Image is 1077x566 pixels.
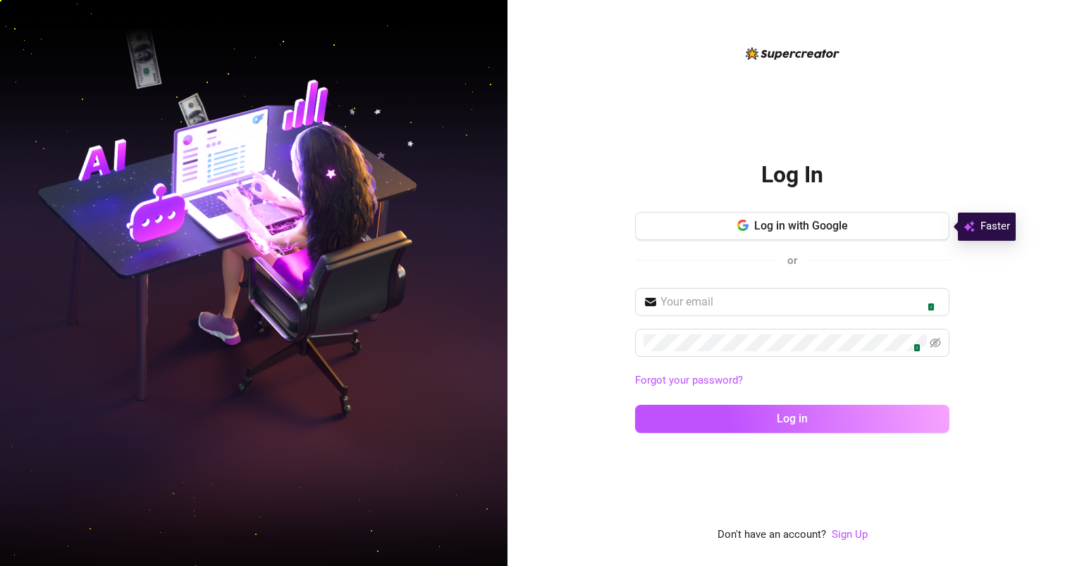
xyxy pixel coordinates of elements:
span: Log in with Google [754,219,848,232]
span: Don't have an account? [718,527,826,543]
a: Forgot your password? [635,374,743,386]
a: Sign Up [832,527,868,543]
img: svg%3e [964,218,975,235]
input: Your email [660,294,941,310]
span: 2 [928,303,935,311]
button: Log in [635,405,949,433]
h2: Log In [761,161,823,189]
span: 2 [913,344,921,352]
span: Log in [777,412,808,425]
button: Log in with Google [635,212,949,240]
span: eye-invisible [930,337,941,348]
a: Forgot your password? [635,372,949,389]
img: logo-BBDzfeDw.svg [746,47,839,60]
img: npw-badge-icon.svg [907,337,918,348]
span: Faster [980,218,1010,235]
img: npw-badge-icon.svg [921,296,933,308]
span: or [787,254,797,267]
a: Sign Up [832,528,868,541]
